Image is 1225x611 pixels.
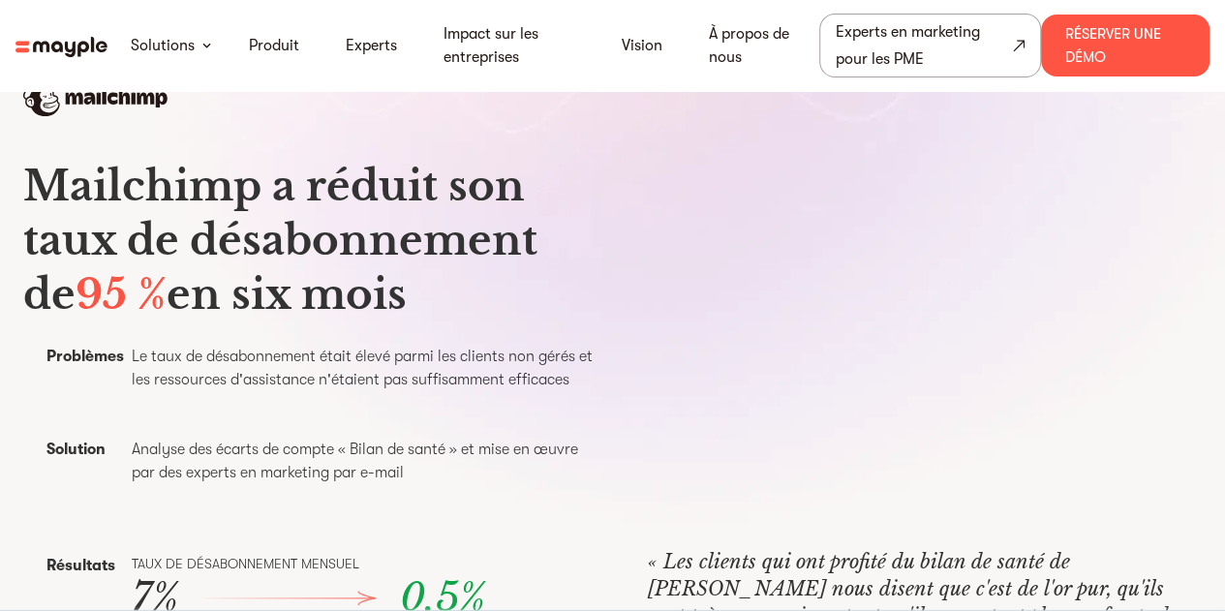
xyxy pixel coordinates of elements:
a: Impact sur les entreprises [444,22,574,69]
a: À propos de nous [708,22,796,69]
font: Analyse des écarts de compte « Bilan de santé » et mise en œuvre par des experts en marketing par... [132,441,578,481]
img: flèche droite [201,591,377,605]
a: Solutions [131,34,195,57]
font: Taux de désabonnement mensuel [132,556,359,571]
font: Impact sur les entreprises [444,25,538,66]
font: Experts [346,37,397,54]
a: Experts en marketing pour les PME [819,14,1041,77]
font: Le taux de désabonnement était élevé parmi les clients non gérés et les ressources d'assistance n... [132,348,593,388]
font: Produit [249,37,299,54]
iframe: Titre de la vidéo [647,213,998,412]
img: logo mailchimp [23,77,168,116]
font: en six mois [167,269,407,320]
img: logo mayple [15,37,107,57]
img: flèche vers le bas [202,43,211,48]
font: Vision [621,37,661,54]
font: Réserver une démo [1064,25,1160,66]
a: Produit [249,34,299,57]
a: Experts [346,34,397,57]
font: Experts en marketing pour les PME [836,23,980,68]
font: Solution [46,441,106,458]
font: Problèmes [46,348,124,365]
font: 95 % [76,269,167,320]
font: À propos de nous [708,25,788,66]
a: Vision [621,34,661,57]
font: Solutions [131,37,195,54]
font: Résultats [46,557,115,574]
font: Mailchimp a réduit son taux de désabonnement de [23,161,537,320]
